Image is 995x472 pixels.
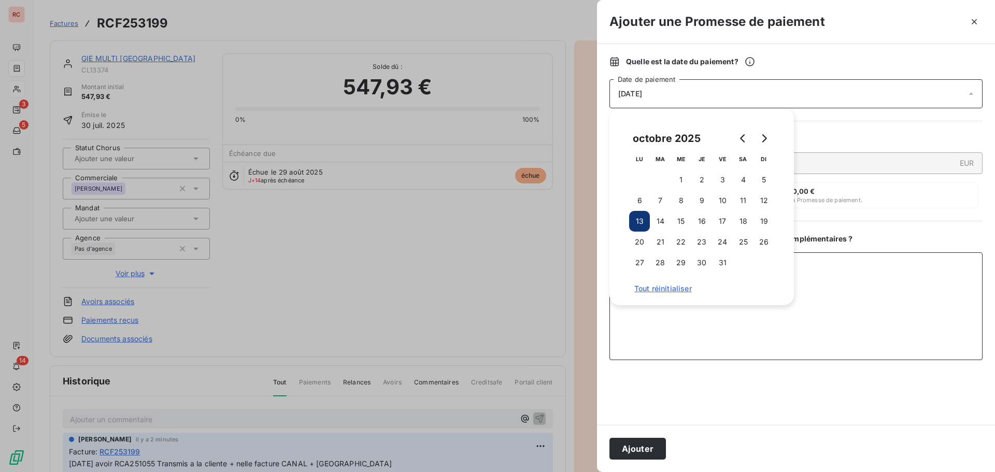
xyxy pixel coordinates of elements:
button: 13 [629,211,650,232]
button: 20 [629,232,650,252]
button: 31 [712,252,733,273]
button: 21 [650,232,671,252]
button: 15 [671,211,691,232]
th: mardi [650,149,671,169]
button: 4 [733,169,754,190]
button: 2 [691,169,712,190]
button: 25 [733,232,754,252]
th: lundi [629,149,650,169]
button: 26 [754,232,774,252]
th: samedi [733,149,754,169]
button: 27 [629,252,650,273]
h3: Ajouter une Promesse de paiement [609,12,825,31]
button: 18 [733,211,754,232]
th: vendredi [712,149,733,169]
button: 17 [712,211,733,232]
button: 24 [712,232,733,252]
button: 11 [733,190,754,211]
button: 7 [650,190,671,211]
button: 28 [650,252,671,273]
button: 12 [754,190,774,211]
button: 19 [754,211,774,232]
button: Go to previous month [733,128,754,149]
button: 5 [754,169,774,190]
iframe: Intercom live chat [960,437,985,462]
button: 23 [691,232,712,252]
button: 16 [691,211,712,232]
span: 0,00 € [792,187,815,195]
div: octobre 2025 [629,130,704,147]
button: 14 [650,211,671,232]
button: Go to next month [754,128,774,149]
th: jeudi [691,149,712,169]
span: Quelle est la date du paiement ? [626,56,755,67]
button: 1 [671,169,691,190]
button: 8 [671,190,691,211]
button: 30 [691,252,712,273]
button: 29 [671,252,691,273]
button: 10 [712,190,733,211]
button: 9 [691,190,712,211]
th: mercredi [671,149,691,169]
button: Ajouter [609,438,666,460]
span: Tout réinitialiser [634,284,769,293]
th: dimanche [754,149,774,169]
button: 6 [629,190,650,211]
span: [DATE] [618,90,642,98]
button: 3 [712,169,733,190]
button: 22 [671,232,691,252]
